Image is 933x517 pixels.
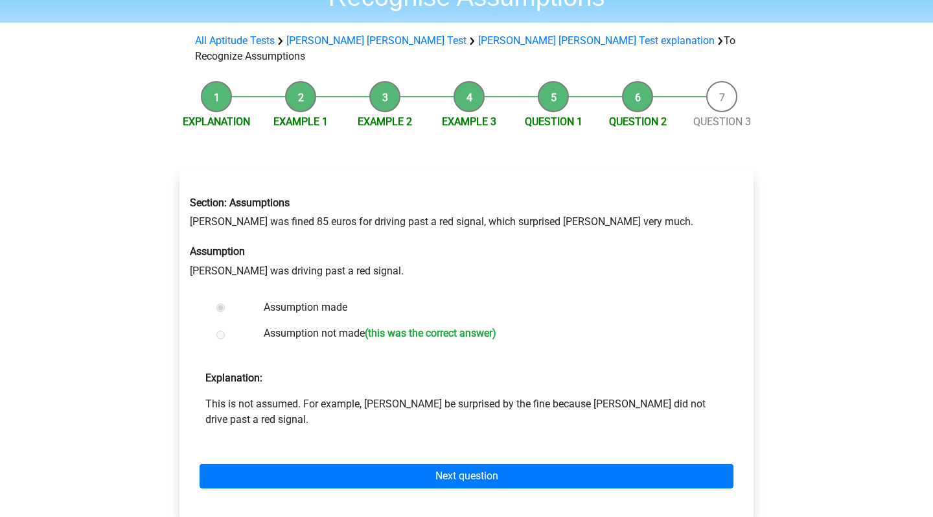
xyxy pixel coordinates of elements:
[195,34,275,47] a: All Aptitude Tests
[525,115,582,128] a: Question 1
[365,327,496,339] h6: (this was the correct answer)
[358,115,412,128] a: Example 2
[273,115,328,128] a: Example 1
[478,34,715,47] a: [PERSON_NAME] [PERSON_NAME] Test explanation
[264,326,712,344] label: Assumption not made
[205,372,262,384] strong: Explanation:
[286,34,466,47] a: [PERSON_NAME] [PERSON_NAME] Test
[442,115,496,128] a: Example 3
[190,33,743,64] div: To Recognize Assumptions
[190,197,743,209] h6: Section: Assumptions
[200,464,733,488] a: Next question
[609,115,667,128] a: Question 2
[264,300,712,315] label: Assumption made
[180,186,753,289] div: [PERSON_NAME] was fined 85 euros for driving past a red signal, which surprised [PERSON_NAME] ver...
[190,245,743,258] h6: Assumption
[205,396,728,427] p: This is not assumed. For example, [PERSON_NAME] be surprised by the fine because [PERSON_NAME] di...
[183,115,250,128] a: Explanation
[693,115,751,128] a: Question 3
